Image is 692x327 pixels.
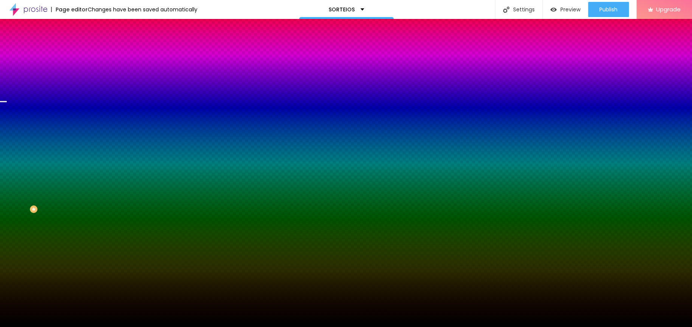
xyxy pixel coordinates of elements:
div: Page editor [51,7,88,12]
span: Preview [560,6,580,13]
span: Upgrade [656,6,681,13]
p: SORTEIOS [329,7,355,12]
img: view-1.svg [550,6,557,13]
span: Publish [599,6,618,13]
div: Changes have been saved automatically [88,7,197,12]
img: Icone [503,6,509,13]
button: Preview [543,2,588,17]
button: Publish [588,2,629,17]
